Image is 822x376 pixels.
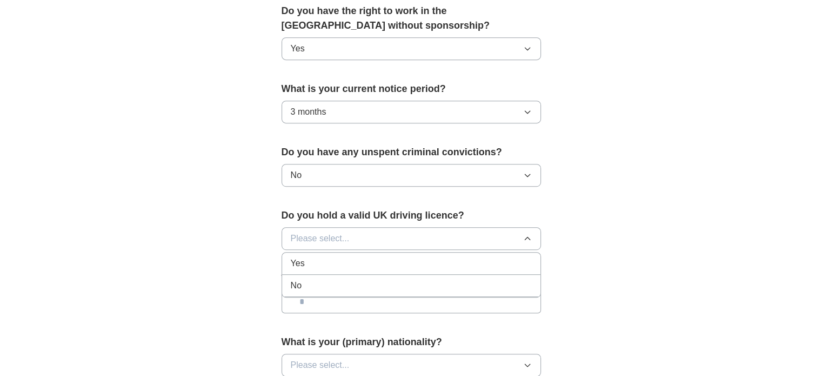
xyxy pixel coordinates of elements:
[282,227,541,250] button: Please select...
[291,279,302,292] span: No
[291,169,302,182] span: No
[282,208,541,223] label: Do you hold a valid UK driving licence?
[282,4,541,33] label: Do you have the right to work in the [GEOGRAPHIC_DATA] without sponsorship?
[291,42,305,55] span: Yes
[291,105,326,118] span: 3 months
[282,164,541,187] button: No
[282,37,541,60] button: Yes
[282,82,541,96] label: What is your current notice period?
[291,359,350,372] span: Please select...
[291,257,305,270] span: Yes
[291,232,350,245] span: Please select...
[282,335,541,349] label: What is your (primary) nationality?
[282,145,541,160] label: Do you have any unspent criminal convictions?
[282,101,541,123] button: 3 months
